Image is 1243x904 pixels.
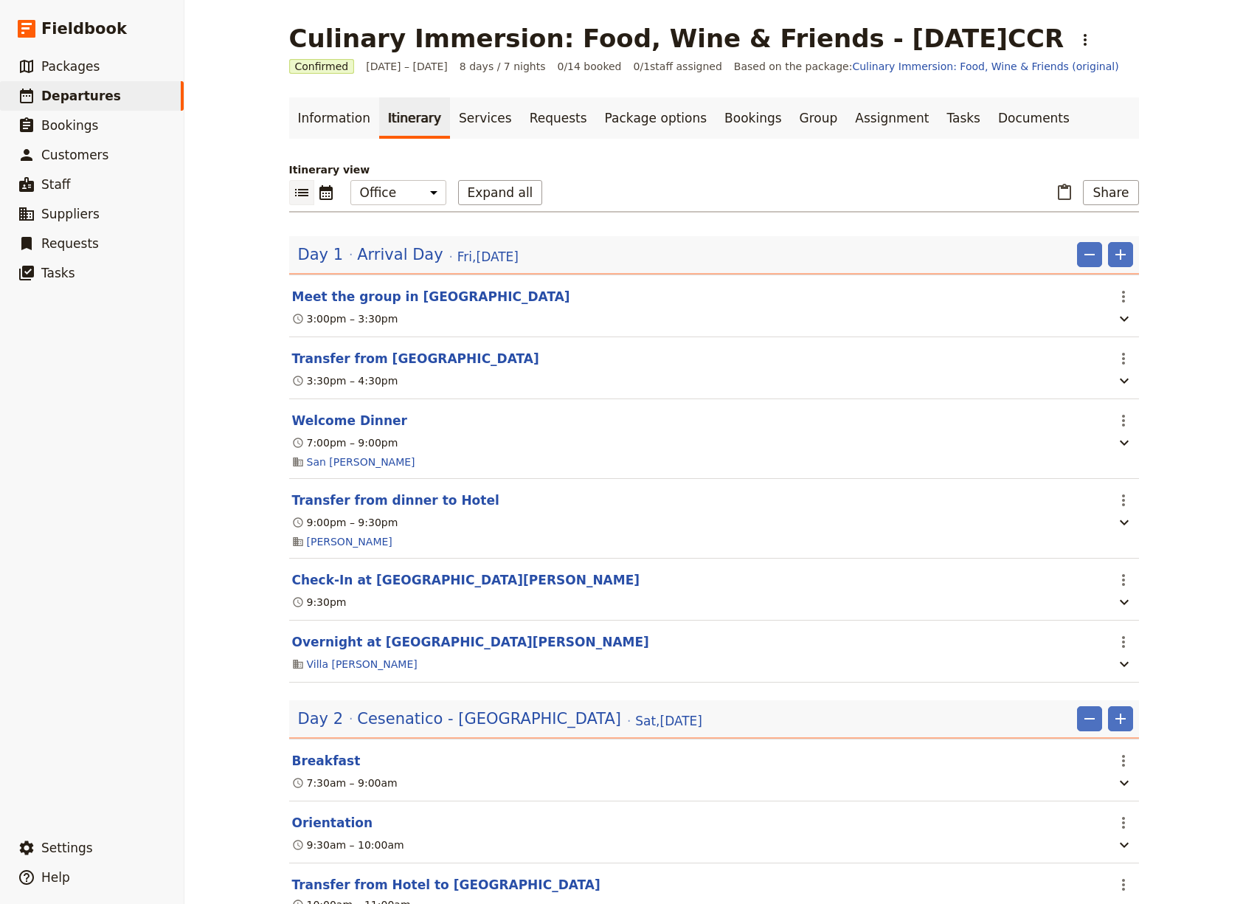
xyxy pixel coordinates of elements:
[1111,284,1136,309] button: Actions
[292,412,407,429] button: Edit this itinerary item
[307,455,415,469] a: San [PERSON_NAME]
[357,244,443,266] span: Arrival Day
[41,236,99,251] span: Requests
[298,708,344,730] span: Day 2
[1111,567,1136,593] button: Actions
[307,657,418,672] a: Villa [PERSON_NAME]
[292,595,347,610] div: 9:30pm
[41,59,100,74] span: Packages
[846,97,938,139] a: Assignment
[1111,346,1136,371] button: Actions
[307,534,392,549] a: [PERSON_NAME]
[289,24,1064,53] h1: Culinary Immersion: Food, Wine & Friends - [DATE]CCR
[458,180,543,205] button: Expand all
[734,59,1119,74] span: Based on the package:
[1083,180,1138,205] button: Share
[41,177,71,192] span: Staff
[292,288,570,306] button: Edit this itinerary item
[292,491,499,509] button: Edit this itinerary item
[460,59,546,74] span: 8 days / 7 nights
[298,244,344,266] span: Day 1
[989,97,1078,139] a: Documents
[938,97,989,139] a: Tasks
[450,97,521,139] a: Services
[1052,180,1077,205] button: Paste itinerary item
[292,776,398,790] div: 7:30am – 9:00am
[521,97,596,139] a: Requests
[292,350,539,368] button: Edit this itinerary item
[292,752,361,770] button: Edit this itinerary item
[298,244,519,266] button: Edit day information
[292,876,600,894] button: Edit this itinerary item
[298,708,703,730] button: Edit day information
[596,97,716,139] a: Package options
[41,266,75,280] span: Tasks
[292,515,398,530] div: 9:00pm – 9:30pm
[1073,27,1098,52] button: Actions
[852,61,1118,72] a: Culinary Immersion: Food, Wine & Friends (original)
[634,59,722,74] span: 0 / 1 staff assigned
[292,571,640,589] button: Edit this itinerary item
[1111,629,1136,655] button: Actions
[1111,488,1136,513] button: Actions
[314,180,339,205] button: Calendar view
[289,162,1139,177] p: Itinerary view
[41,870,70,885] span: Help
[557,59,621,74] span: 0/14 booked
[292,633,649,651] button: Edit this itinerary item
[379,97,450,139] a: Itinerary
[1108,242,1133,267] button: Add
[1108,706,1133,731] button: Add
[457,248,519,266] span: Fri , [DATE]
[292,814,373,832] button: Edit this itinerary item
[1077,706,1102,731] button: Remove
[41,18,127,40] span: Fieldbook
[716,97,790,139] a: Bookings
[289,180,314,205] button: List view
[292,435,398,450] div: 7:00pm – 9:00pm
[292,311,398,326] div: 3:00pm – 3:30pm
[292,373,398,388] div: 3:30pm – 4:30pm
[41,841,93,855] span: Settings
[366,59,448,74] span: [DATE] – [DATE]
[41,89,121,103] span: Departures
[41,207,100,221] span: Suppliers
[357,708,621,730] span: Cesenatico - [GEOGRAPHIC_DATA]
[1111,408,1136,433] button: Actions
[289,59,355,74] span: Confirmed
[1111,748,1136,773] button: Actions
[1111,872,1136,897] button: Actions
[1077,242,1102,267] button: Remove
[1111,810,1136,835] button: Actions
[41,148,108,162] span: Customers
[289,97,379,139] a: Information
[292,838,404,852] div: 9:30am – 10:00am
[791,97,847,139] a: Group
[635,712,702,730] span: Sat , [DATE]
[41,118,98,133] span: Bookings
